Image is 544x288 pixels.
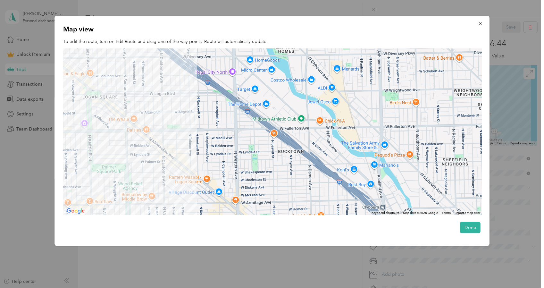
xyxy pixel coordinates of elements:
p: Map view [63,25,481,34]
a: Report a map error [455,211,480,215]
p: To edit the route, turn on Edit Route and drag one of the way points. Route will automatically up... [63,38,481,45]
button: Done [460,222,481,233]
span: Map data ©2025 Google [403,211,438,215]
img: Google [65,207,86,215]
a: Terms (opens in new tab) [442,211,451,215]
a: Open this area in Google Maps (opens a new window) [65,207,86,215]
button: Keyboard shortcuts [372,211,399,215]
iframe: Everlance-gr Chat Button Frame [508,252,544,288]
